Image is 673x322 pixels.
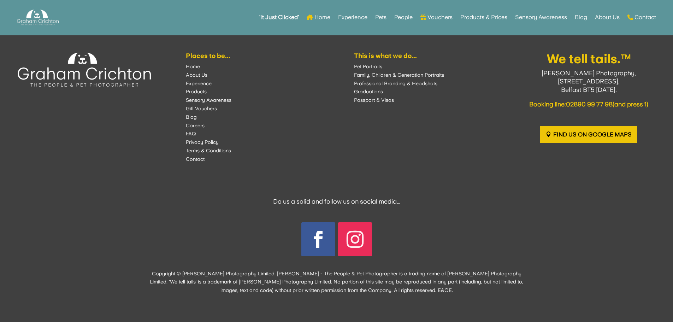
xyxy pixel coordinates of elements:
[259,4,299,31] a: ‘It Just Clicked’
[186,131,196,136] a: FAQ
[186,81,212,86] a: Experience
[566,100,613,108] a: 02890 99 77 98
[515,4,567,31] a: Sensory Awareness
[575,4,587,31] a: Blog
[17,8,59,27] img: Graham Crichton Photography Logo - Graham Crichton - Belfast Family & Pet Photography Studio
[273,198,400,205] span: Do us a solid and follow us on social media…
[354,81,437,86] a: Professional Branding & Headshots
[354,97,394,103] a: Passport & Visas
[186,148,231,153] a: Terms & Conditions
[146,270,527,295] center: Copyright © [PERSON_NAME] Photography Limited. [PERSON_NAME] - The People & Pet Photographer is a...
[375,4,386,31] a: Pets
[186,89,207,94] a: Products
[186,139,219,145] a: Privacy Policy
[558,77,620,85] span: [STREET_ADDRESS],
[420,4,453,31] a: Vouchers
[338,222,372,256] a: Follow on Instagram
[186,156,205,162] a: Contact
[460,4,507,31] a: Products & Prices
[186,72,207,78] a: About Us
[540,126,637,143] a: Find us on Google Maps
[354,89,383,94] a: Graduations
[394,4,413,31] a: People
[186,114,197,120] a: Blog
[627,4,656,31] a: Contact
[301,222,335,256] a: Follow on Facebook
[186,53,319,63] h6: Places to be...
[186,123,205,128] a: Careers
[307,4,330,31] a: Home
[338,4,367,31] a: Experience
[18,53,151,87] img: Experience the Experience
[259,15,299,20] strong: ‘It Just Clicked’
[354,53,487,63] h6: This is what we do...
[186,64,200,69] a: Home
[186,106,217,111] a: Gift Vouchers
[522,53,655,69] h3: We tell tails.™
[595,4,620,31] a: About Us
[529,100,648,108] span: Booking line: (and press 1)
[186,97,231,103] a: Sensory Awareness
[561,86,617,93] span: Belfast BT5 [DATE].
[542,69,636,77] span: [PERSON_NAME] Photography,
[354,72,444,78] a: Family, Children & Generation Portraits
[354,64,382,69] a: Pet Portraits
